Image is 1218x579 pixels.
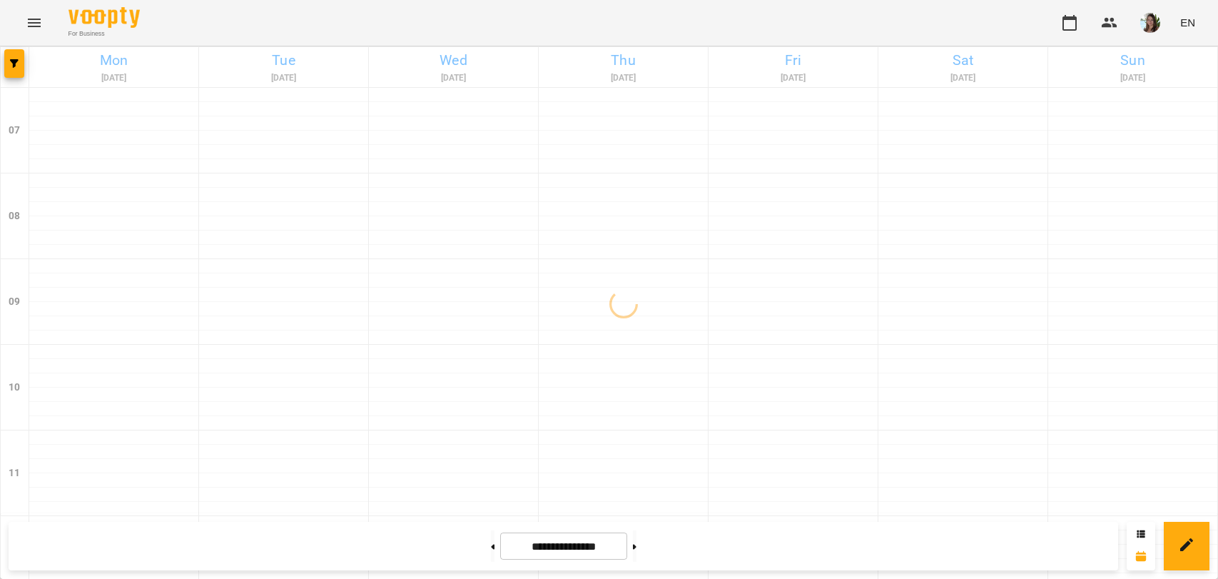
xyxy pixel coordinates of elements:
[31,71,196,85] h6: [DATE]
[711,71,876,85] h6: [DATE]
[9,465,20,481] h6: 11
[201,71,366,85] h6: [DATE]
[880,71,1045,85] h6: [DATE]
[1140,13,1160,33] img: 7a10c5ef298c1f51b8572f6d9a290e18.jpeg
[371,49,536,71] h6: Wed
[541,49,706,71] h6: Thu
[17,6,51,40] button: Menu
[1180,15,1195,30] span: EN
[1174,9,1201,36] button: EN
[880,49,1045,71] h6: Sat
[31,49,196,71] h6: Mon
[68,29,140,39] span: For Business
[68,7,140,28] img: Voopty Logo
[1050,49,1215,71] h6: Sun
[1050,71,1215,85] h6: [DATE]
[541,71,706,85] h6: [DATE]
[711,49,876,71] h6: Fri
[9,208,20,224] h6: 08
[9,380,20,396] h6: 10
[371,71,536,85] h6: [DATE]
[201,49,366,71] h6: Tue
[9,294,20,310] h6: 09
[9,123,20,139] h6: 07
